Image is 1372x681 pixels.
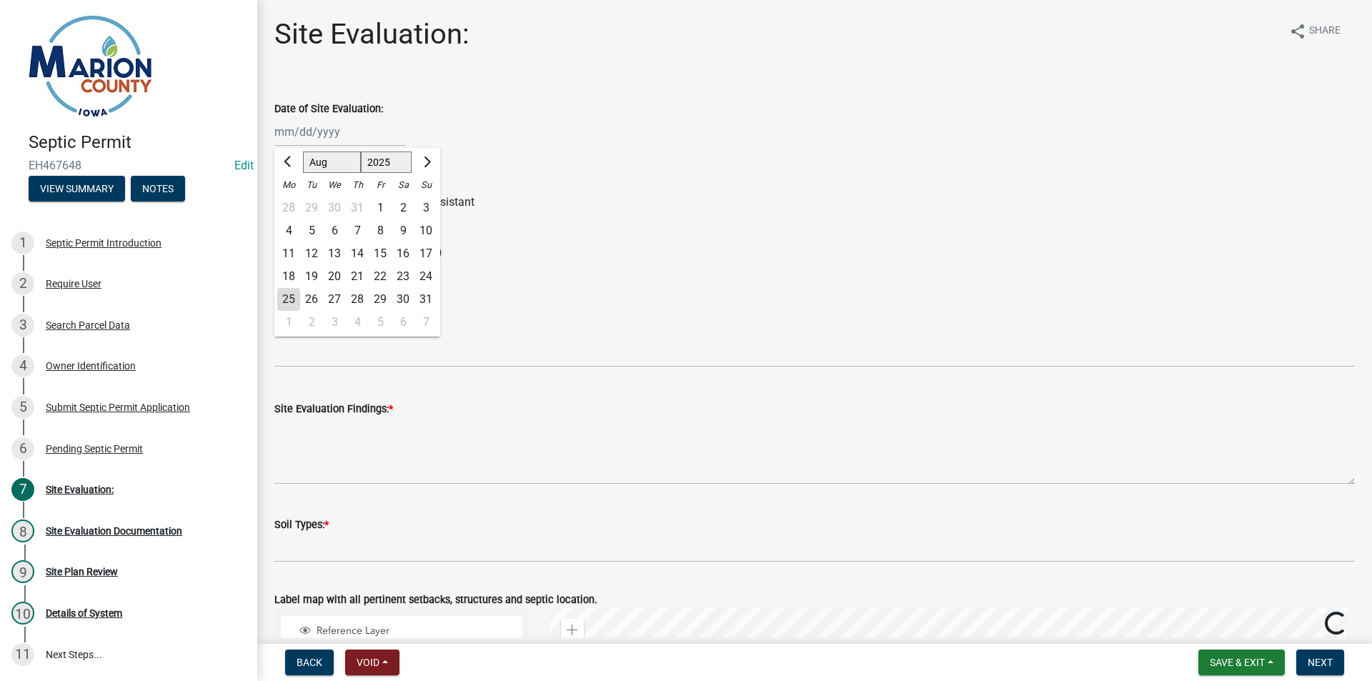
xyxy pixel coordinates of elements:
div: Thursday, August 21, 2025 [346,265,369,288]
div: 17 [414,242,437,265]
div: 21 [346,265,369,288]
div: Pending Septic Permit [46,444,143,454]
span: Next [1308,657,1333,668]
button: Next [1296,650,1344,675]
h4: Septic Permit [29,132,246,153]
div: Tuesday, August 12, 2025 [300,242,323,265]
div: 7 [414,311,437,334]
div: Sa [392,174,414,197]
span: Back [297,657,322,668]
div: 28 [346,288,369,311]
div: 27 [323,288,346,311]
div: 7 [11,478,34,501]
div: 4 [277,219,300,242]
div: Monday, July 28, 2025 [277,197,300,219]
div: Tuesday, August 19, 2025 [300,265,323,288]
div: 6 [323,219,346,242]
div: Wednesday, August 6, 2025 [323,219,346,242]
div: Site Evaluation: [46,484,114,494]
button: Back [285,650,334,675]
div: Saturday, August 2, 2025 [392,197,414,219]
label: Label map with all pertinent setbacks, structures and septic location. [274,595,597,605]
div: 3 [11,314,34,337]
div: Owner Identification [46,361,136,371]
div: 1 [369,197,392,219]
div: Thursday, August 28, 2025 [346,288,369,311]
div: 6 [392,311,414,334]
div: Thursday, August 7, 2025 [346,219,369,242]
div: 31 [346,197,369,219]
div: Friday, August 8, 2025 [369,219,392,242]
label: Soil Types: [274,520,329,530]
div: Friday, August 1, 2025 [369,197,392,219]
select: Select year [361,151,412,173]
div: Tuesday, July 29, 2025 [300,197,323,219]
div: Friday, August 15, 2025 [369,242,392,265]
div: Monday, August 18, 2025 [277,265,300,288]
div: Submit Septic Permit Application [46,402,190,412]
div: Wednesday, August 20, 2025 [323,265,346,288]
div: Sunday, August 10, 2025 [414,219,437,242]
div: 9 [392,219,414,242]
div: 13 [323,242,346,265]
div: 29 [300,197,323,219]
wm-modal-confirm: Notes [131,184,185,195]
div: Wednesday, August 27, 2025 [323,288,346,311]
button: Previous month [280,151,297,174]
div: Tuesday, August 26, 2025 [300,288,323,311]
wm-modal-confirm: Edit Application Number [234,159,254,172]
button: View Summary [29,176,125,202]
div: 26 [300,288,323,311]
div: Search Parcel Data [46,320,130,330]
div: Friday, August 29, 2025 [369,288,392,311]
span: EH467648 [29,159,229,172]
div: Sunday, August 31, 2025 [414,288,437,311]
div: 30 [323,197,346,219]
div: 12 [300,242,323,265]
div: 1 [11,232,34,254]
div: Sunday, August 24, 2025 [414,265,437,288]
div: 2 [300,311,323,334]
div: 31 [414,288,437,311]
div: 9 [11,560,34,583]
span: Save & Exit [1210,657,1265,668]
div: 2 [11,272,34,295]
div: 2 [392,197,414,219]
div: 7 [346,219,369,242]
div: 16 [392,242,414,265]
div: 19 [300,265,323,288]
div: 4 [11,354,34,377]
a: Edit [234,159,254,172]
div: We [323,174,346,197]
div: Tuesday, September 2, 2025 [300,311,323,334]
div: Fr [369,174,392,197]
select: Select month [303,151,361,173]
div: 23 [392,265,414,288]
div: Monday, August 11, 2025 [277,242,300,265]
div: 20 [323,265,346,288]
div: 5 [300,219,323,242]
div: Thursday, August 14, 2025 [346,242,369,265]
label: Site Evaluation Findings: [274,404,393,414]
div: Site Plan Review [46,567,118,577]
div: Monday, September 1, 2025 [277,311,300,334]
div: 6 [11,437,34,460]
div: Septic Permit Introduction [46,238,161,248]
h1: Site Evaluation: [274,17,469,51]
div: Zoom in [561,619,584,642]
div: Mo [277,174,300,197]
div: Saturday, August 23, 2025 [392,265,414,288]
div: 8 [11,520,34,542]
div: 30 [392,288,414,311]
div: Wednesday, July 30, 2025 [323,197,346,219]
div: 4 [346,311,369,334]
div: Saturday, August 16, 2025 [392,242,414,265]
div: Tu [300,174,323,197]
div: Reference Layer [297,625,517,639]
div: 29 [369,288,392,311]
button: Save & Exit [1198,650,1285,675]
div: 25 [277,288,300,311]
button: Void [345,650,399,675]
div: Friday, August 22, 2025 [369,265,392,288]
div: Wednesday, August 13, 2025 [323,242,346,265]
